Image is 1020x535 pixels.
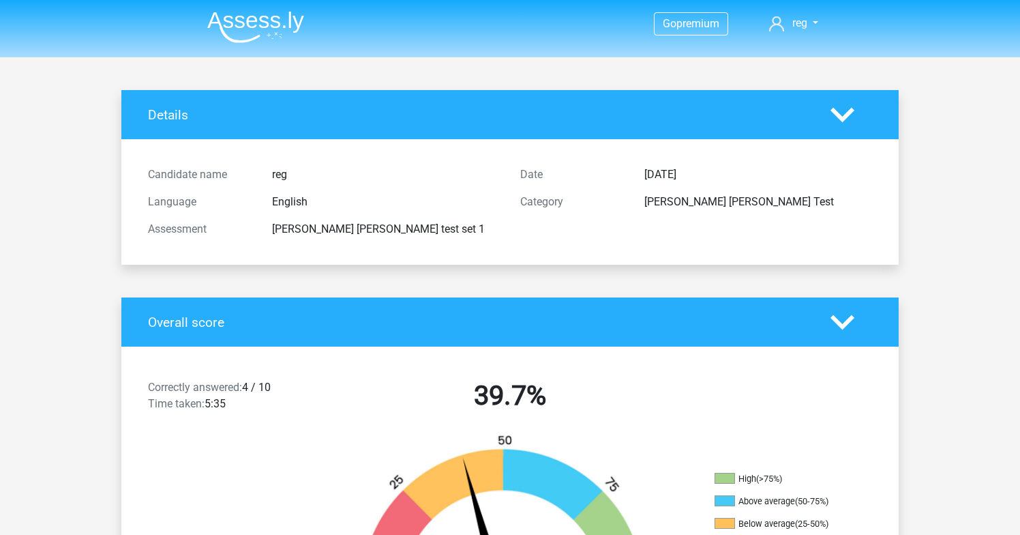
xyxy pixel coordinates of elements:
div: Candidate name [138,167,262,183]
div: English [262,194,510,210]
div: reg [262,167,510,183]
div: Category [510,194,634,210]
span: Correctly answered: [148,381,242,394]
div: (50-75%) [795,496,828,506]
img: Assessly [207,11,304,43]
div: [DATE] [634,167,882,183]
h4: Details [148,107,810,123]
span: premium [676,17,719,30]
div: (25-50%) [795,519,828,529]
a: reg [764,15,824,31]
div: 4 / 10 5:35 [138,379,324,418]
li: Below average [715,518,851,530]
div: (>75%) [756,474,782,484]
li: Above average [715,495,851,508]
span: Go [663,17,676,30]
li: High [715,473,851,485]
span: reg [792,16,807,29]
h2: 39.7% [334,379,686,412]
div: [PERSON_NAME] [PERSON_NAME] test set 1 [262,221,510,237]
a: Gopremium [655,14,727,33]
div: Language [138,194,262,210]
div: Date [510,167,634,183]
span: Time taken: [148,397,205,410]
h4: Overall score [148,315,810,330]
div: Assessment [138,221,262,237]
div: [PERSON_NAME] [PERSON_NAME] Test [634,194,882,210]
